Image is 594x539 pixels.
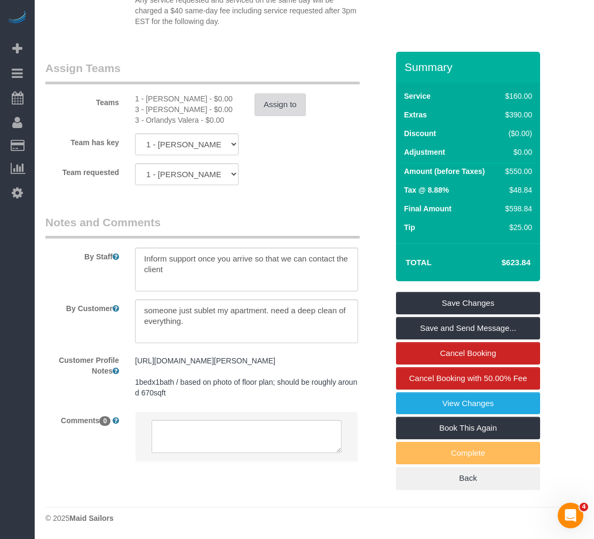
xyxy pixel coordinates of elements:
[396,292,540,314] a: Save Changes
[6,11,28,26] img: Automaid Logo
[501,222,532,233] div: $25.00
[37,133,127,148] label: Team has key
[37,299,127,314] label: By Customer
[404,109,427,120] label: Extras
[37,163,127,178] label: Team requested
[404,203,452,214] label: Final Amount
[37,351,127,376] label: Customer Profile Notes
[135,115,239,125] div: 0 hours x $17.00/hour
[45,215,360,239] legend: Notes and Comments
[135,104,239,115] div: 0 hours x $17.00/hour
[99,416,110,426] span: 0
[404,147,445,157] label: Adjustment
[37,411,127,426] label: Comments
[404,166,485,177] label: Amount (before Taxes)
[406,258,432,267] strong: Total
[255,93,306,116] button: Assign to
[558,503,583,528] iframe: Intercom live chat
[37,248,127,262] label: By Staff
[396,342,540,364] a: Cancel Booking
[404,185,449,195] label: Tax @ 8.88%
[501,203,532,214] div: $598.84
[404,91,431,101] label: Service
[409,374,527,383] span: Cancel Booking with 50.00% Fee
[470,258,530,267] h4: $623.84
[396,467,540,489] a: Back
[396,392,540,415] a: View Changes
[396,367,540,390] a: Cancel Booking with 50.00% Fee
[501,185,532,195] div: $48.84
[135,93,239,104] div: 0 hours x $17.00/hour
[69,514,113,522] strong: Maid Sailors
[396,317,540,339] a: Save and Send Message...
[135,355,358,398] pre: [URL][DOMAIN_NAME][PERSON_NAME] 1bedx1bath / based on photo of floor plan; should be roughly arou...
[404,128,436,139] label: Discount
[580,503,588,511] span: 4
[501,109,532,120] div: $390.00
[396,417,540,439] a: Book This Again
[501,128,532,139] div: ($0.00)
[501,166,532,177] div: $550.00
[45,513,583,524] div: © 2025
[501,91,532,101] div: $160.00
[37,93,127,108] label: Teams
[405,61,535,73] h3: Summary
[501,147,532,157] div: $0.00
[45,60,360,84] legend: Assign Teams
[404,222,415,233] label: Tip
